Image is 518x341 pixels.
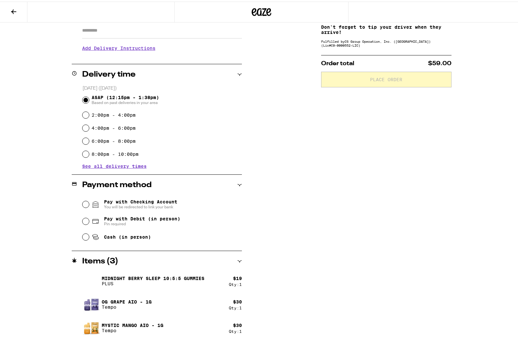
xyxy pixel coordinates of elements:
[229,304,242,308] div: Qty: 1
[104,215,180,220] span: Pay with Debit (in person)
[229,281,242,285] div: Qty: 1
[102,298,152,303] p: OG Grape AIO - 1g
[229,328,242,332] div: Qty: 1
[321,59,354,65] span: Order total
[104,220,180,225] span: Pin required
[233,274,242,279] div: $ 19
[233,321,242,326] div: $ 30
[102,279,204,285] p: PLUS
[82,317,100,335] img: Mystic Mango AIO - 1g
[82,180,152,187] h2: Payment method
[104,198,177,208] span: Pay with Checking Account
[92,93,159,104] span: ASAP (12:15pm - 1:38pm)
[321,23,451,33] p: Don't forget to tip your driver when they arrive!
[428,59,451,65] span: $59.00
[102,326,163,332] p: Tempo
[82,162,147,167] button: See all delivery times
[82,256,118,264] h2: Items ( 3 )
[82,84,242,90] p: [DATE] ([DATE])
[92,98,159,104] span: Based on past deliveries in your area
[370,76,402,80] span: Place Order
[104,203,177,208] span: You will be redirected to link your bank
[4,5,47,10] span: Hi. Need any help?
[102,303,152,308] p: Tempo
[82,294,100,312] img: OG Grape AIO - 1g
[102,274,204,279] p: Midnight Berry SLEEP 10:5:5 Gummies
[82,39,242,54] h3: Add Delivery Instructions
[82,69,136,77] h2: Delivery time
[82,270,100,289] img: Midnight Berry SLEEP 10:5:5 Gummies
[102,321,163,326] p: Mystic Mango AIO - 1g
[104,233,151,238] span: Cash (in person)
[321,70,451,86] button: Place Order
[92,137,136,142] label: 6:00pm - 8:00pm
[92,150,139,155] label: 8:00pm - 10:00pm
[92,111,136,116] label: 2:00pm - 4:00pm
[321,38,451,46] div: Fulfilled by CS Group Operation, Inc. ([GEOGRAPHIC_DATA]) (Lic# C9-0000552-LIC )
[92,124,136,129] label: 4:00pm - 6:00pm
[82,54,242,59] p: We'll contact you at [PHONE_NUMBER] when we arrive
[233,298,242,303] div: $ 30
